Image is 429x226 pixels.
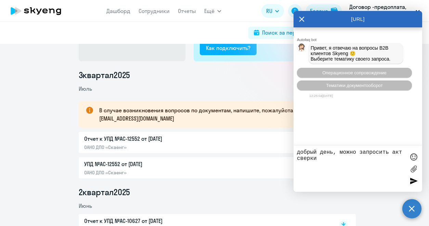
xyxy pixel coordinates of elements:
a: Сотрудники [139,8,170,14]
button: Как подключить? [200,41,257,55]
a: Отчет к УПД №AC-12552 от [DATE]ОАНО ДПО «Скаенг» [84,135,325,150]
span: Июнь [79,202,92,209]
img: balance [331,8,338,14]
a: УПД №AC-12552 от [DATE]ОАНО ДПО «Скаенг» [84,160,325,176]
span: Привет, я отвечаю на вопросы B2B клиентов Skyeng 🙂 Выберите тематику своего запроса. [311,45,391,62]
button: Тематики документооборот [297,80,412,90]
textarea: добрый день, можно запросить акт сверки [297,149,405,188]
div: Как подключить? [206,44,250,52]
p: УПД №AC-12552 от [DATE] [84,160,228,168]
p: ОАНО ДПО «Скаенг» [84,144,228,150]
p: Отчет к УПД №AC-10627 от [DATE] [84,217,228,225]
span: Операционное сопровождение [322,70,387,75]
div: Поиск за период [262,28,306,37]
p: Договор -предоплата, РЕТННЕТ, АО [349,3,413,19]
img: bot avatar [297,43,306,53]
time: 12:25:04[DATE] [309,94,333,98]
a: Отчеты [178,8,196,14]
p: ОАНО ДПО «Скаенг» [84,169,228,176]
p: Отчет к УПД №AC-12552 от [DATE] [84,135,228,143]
a: Дашборд [106,8,130,14]
span: Тематики документооборот [326,83,383,88]
button: Поиск за период [248,27,311,39]
button: Договор -предоплата, РЕТННЕТ, АО [346,3,423,19]
span: Ещё [204,7,214,15]
button: Ещё [204,4,221,18]
div: Autofaq bot [297,38,422,42]
button: RU [261,4,284,18]
span: Июль [79,85,92,92]
p: В случае возникновения вопросов по документам, напишите, пожалуйста, на почту [EMAIL_ADDRESS][DOM... [99,106,343,123]
span: RU [266,7,272,15]
label: Лимит 10 файлов [408,164,419,174]
div: Баланс [310,7,328,15]
button: Балансbalance [306,4,342,18]
li: 3 квартал 2025 [79,70,356,80]
li: 2 квартал 2025 [79,187,356,198]
button: Операционное сопровождение [297,68,412,78]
